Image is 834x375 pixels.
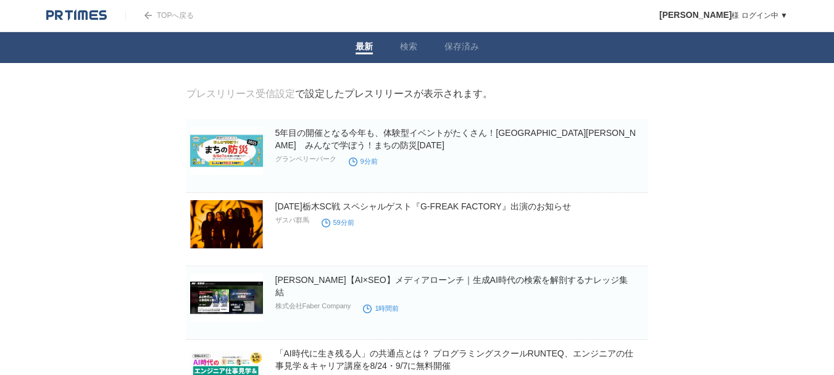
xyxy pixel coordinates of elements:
a: [PERSON_NAME]【AI×SEO】メディアローンチ｜生成AI時代の検索を解剖するナレッジ集結 [275,275,628,297]
img: arrow.png [144,12,152,19]
time: 59分前 [322,219,354,226]
img: 日本初【AI×SEO】メディアローンチ｜生成AI時代の検索を解剖するナレッジ集結 [190,274,263,322]
div: で設定したプレスリリースが表示されます。 [186,88,493,101]
p: 株式会社Faber Company [275,301,351,311]
a: 検索 [400,41,417,54]
time: 1時間前 [363,305,399,312]
a: プレスリリース受信設定 [186,88,295,99]
a: 5年目の開催となる今年も、体験型イベントがたくさん！[GEOGRAPHIC_DATA][PERSON_NAME] みんなで学ぼう！まちの防災[DATE] [275,128,636,150]
span: [PERSON_NAME] [659,10,732,20]
p: ザスパ群馬 [275,216,309,225]
img: 8/23(土)栃木SC戦 スペシャルゲスト『G-FREAK FACTORY』出演のお知らせ [190,200,263,248]
a: [DATE]栃木SC戦 スペシャルゲスト『G-FREAK FACTORY』出演のお知らせ [275,201,571,211]
img: 5年目の開催となる今年も、体験型イベントがたくさん！南町田グランベリーパーク みんなで学ぼう！まちの防災2025 [190,127,263,175]
a: 保存済み [444,41,479,54]
p: グランベリーパーク [275,154,336,164]
time: 9分前 [349,158,378,165]
a: 最新 [356,41,373,54]
a: TOPへ戻る [125,11,194,20]
img: logo.png [46,9,107,22]
a: [PERSON_NAME]様 ログイン中 ▼ [659,11,788,20]
a: 「AI時代に生き残る人」の共通点とは？ プログラミングスクールRUNTEQ、エンジニアの仕事見学＆キャリア講座を8/24・9/7に無料開催 [275,348,633,371]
